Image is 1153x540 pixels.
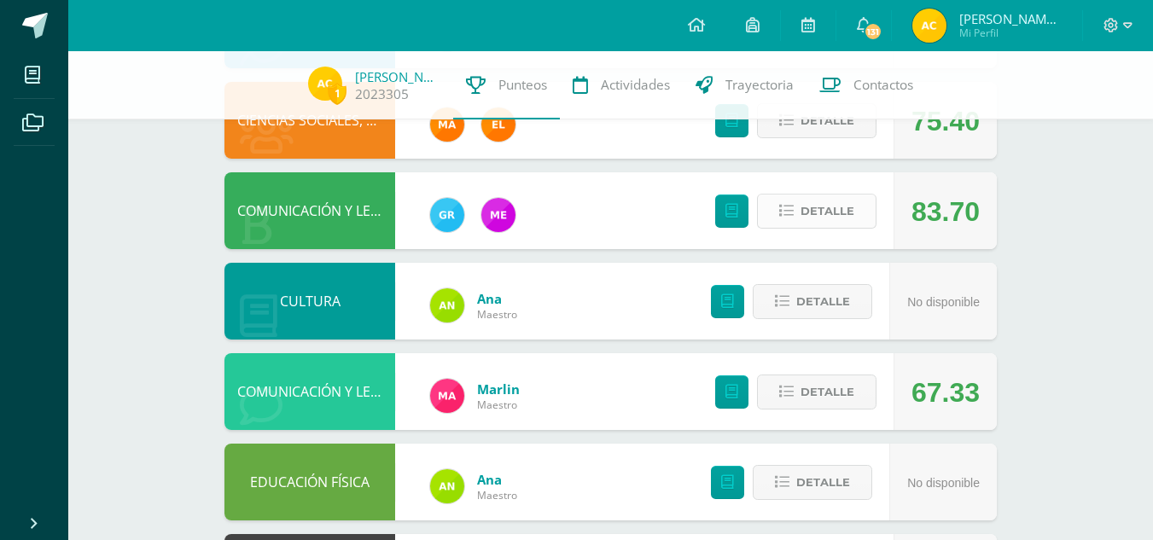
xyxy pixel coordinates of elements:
[430,107,464,142] img: 266030d5bbfb4fab9f05b9da2ad38396.png
[224,172,395,249] div: COMUNICACIÓN Y LENGUAJE, IDIOMA ESPAÑOL
[959,10,1062,27] span: [PERSON_NAME] [PERSON_NAME]
[807,51,926,119] a: Contactos
[725,76,794,94] span: Trayectoria
[477,290,517,307] a: Ana
[477,398,520,412] span: Maestro
[430,198,464,232] img: 47e0c6d4bfe68c431262c1f147c89d8f.png
[757,194,876,229] button: Detalle
[801,195,854,227] span: Detalle
[853,76,913,94] span: Contactos
[753,465,872,500] button: Detalle
[477,471,517,488] a: Ana
[224,353,395,430] div: COMUNICACIÓN Y LENGUAJE, IDIOMA EXTRANJERO
[481,107,515,142] img: 31c982a1c1d67d3c4d1e96adbf671f86.png
[453,51,560,119] a: Punteos
[757,375,876,409] button: Detalle
[355,68,440,85] a: [PERSON_NAME]
[498,76,547,94] span: Punteos
[224,263,395,340] div: CULTURA
[801,105,854,136] span: Detalle
[864,22,882,41] span: 131
[477,380,520,398] a: Marlin
[753,284,872,319] button: Detalle
[308,67,342,101] img: 1694e63d267761c09aaa109f865c9d1c.png
[796,286,850,317] span: Detalle
[907,476,980,490] span: No disponible
[907,295,980,309] span: No disponible
[430,379,464,413] img: ca51be06ee6568e83a4be8f0f0221dfb.png
[801,376,854,408] span: Detalle
[912,9,946,43] img: 1694e63d267761c09aaa109f865c9d1c.png
[328,83,346,104] span: 1
[911,83,980,160] div: 75.40
[683,51,807,119] a: Trayectoria
[959,26,1062,40] span: Mi Perfil
[796,467,850,498] span: Detalle
[430,469,464,503] img: 122d7b7bf6a5205df466ed2966025dea.png
[481,198,515,232] img: 498c526042e7dcf1c615ebb741a80315.png
[560,51,683,119] a: Actividades
[911,354,980,431] div: 67.33
[477,307,517,322] span: Maestro
[477,488,517,502] span: Maestro
[757,103,876,138] button: Detalle
[601,76,670,94] span: Actividades
[224,82,395,159] div: CIENCIAS SOCIALES, FORMACIÓN CIUDADANA E INTERCULTURALIDAD
[911,173,980,250] div: 83.70
[430,288,464,322] img: 122d7b7bf6a5205df466ed2966025dea.png
[355,85,409,103] a: 2023305
[224,444,395,520] div: EDUCACIÓN FÍSICA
